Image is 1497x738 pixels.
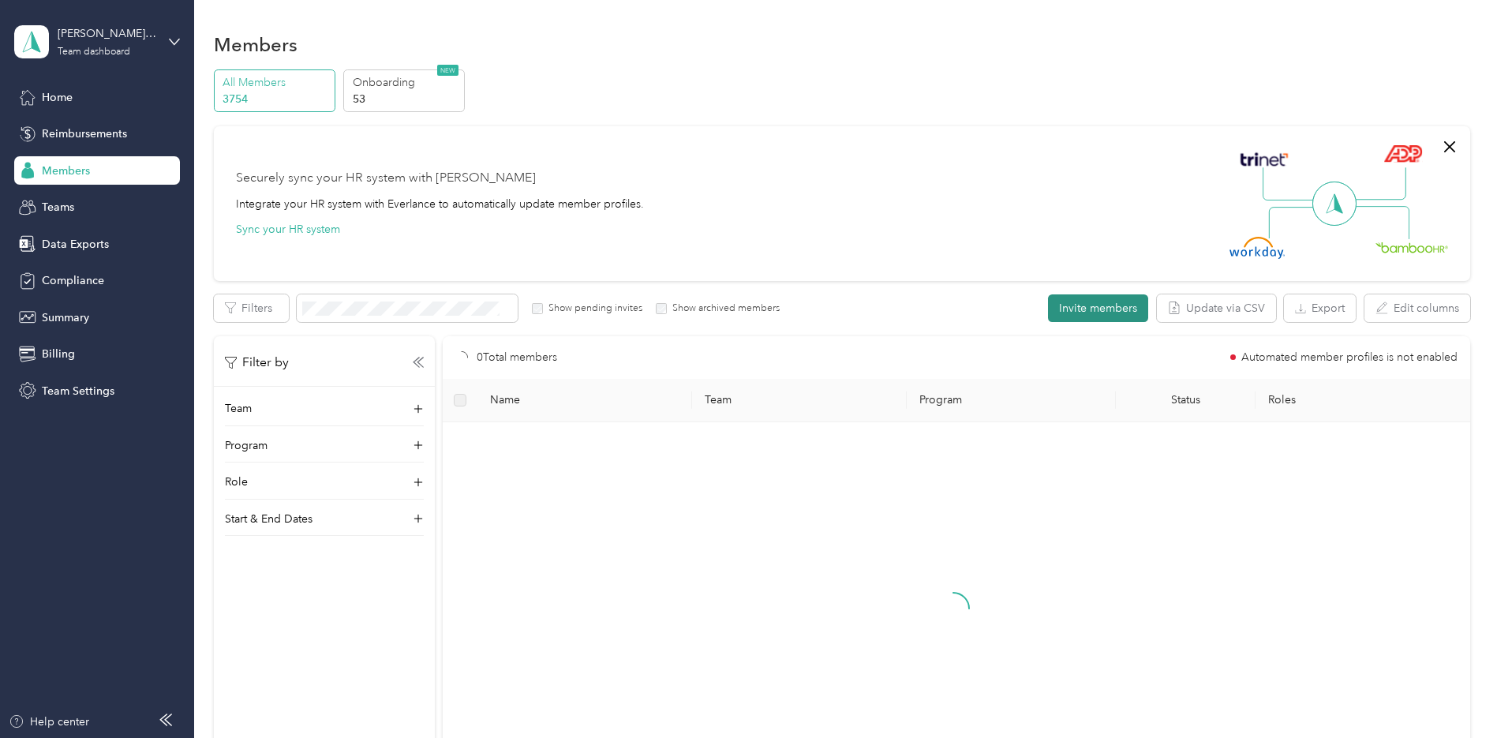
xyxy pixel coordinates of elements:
button: Export [1284,294,1356,322]
button: Edit columns [1364,294,1470,322]
img: Line Left Down [1268,206,1323,238]
p: Filter by [225,353,289,373]
th: Team [692,379,907,422]
th: Status [1116,379,1256,422]
img: Line Left Up [1263,167,1318,201]
button: Invite members [1048,294,1148,322]
img: BambooHR [1375,242,1448,253]
img: Line Right Down [1354,206,1409,240]
img: ADP [1383,144,1422,163]
label: Show pending invites [543,302,642,316]
span: Home [42,89,73,106]
img: Trinet [1237,148,1292,170]
p: Program [225,437,268,454]
span: Billing [42,346,75,362]
span: Teams [42,199,74,215]
div: Integrate your HR system with Everlance to automatically update member profiles. [236,196,644,212]
th: Roles [1256,379,1470,422]
label: Show archived members [667,302,780,316]
p: Onboarding [353,74,460,91]
p: All Members [223,74,330,91]
img: Workday [1229,237,1285,259]
span: Team Settings [42,383,114,399]
button: Help center [9,714,89,730]
div: [PERSON_NAME] [GEOGRAPHIC_DATA] [58,25,156,42]
span: Members [42,163,90,179]
span: Summary [42,309,89,326]
span: Automated member profiles is not enabled [1241,352,1458,363]
p: Start & End Dates [225,511,312,527]
p: 0 Total members [477,349,557,366]
button: Filters [214,294,289,322]
button: Sync your HR system [236,221,340,238]
span: Name [490,393,679,406]
p: 53 [353,91,460,107]
img: Line Right Up [1351,167,1406,200]
span: Reimbursements [42,125,127,142]
th: Name [477,379,692,422]
th: Program [907,379,1116,422]
span: Data Exports [42,236,109,253]
span: Compliance [42,272,104,289]
p: Role [225,474,248,490]
p: Team [225,400,252,417]
button: Update via CSV [1157,294,1276,322]
div: Securely sync your HR system with [PERSON_NAME] [236,169,536,188]
iframe: Everlance-gr Chat Button Frame [1409,650,1497,738]
h1: Members [214,36,298,53]
p: 3754 [223,91,330,107]
span: NEW [437,65,458,76]
div: Team dashboard [58,47,130,57]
